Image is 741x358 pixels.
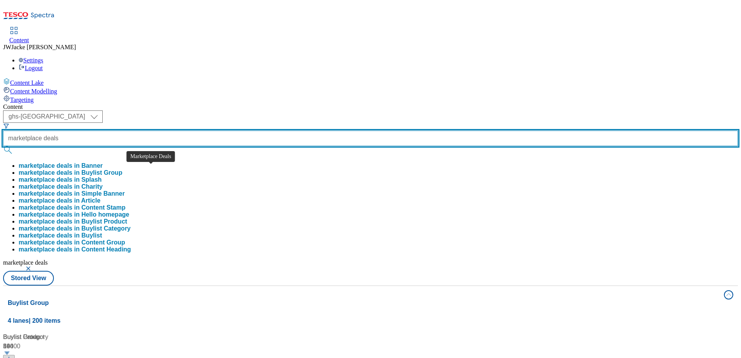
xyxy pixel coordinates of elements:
[3,259,48,266] span: marketplace deals
[9,37,29,43] span: Content
[19,218,127,225] button: marketplace deals in Buylist Product
[3,95,738,103] a: Targeting
[9,28,29,44] a: Content
[3,342,279,351] div: 10000
[19,169,122,176] div: marketplace deals in
[8,298,719,308] h4: Buylist Group
[3,44,11,50] span: JW
[19,239,125,246] button: marketplace deals in Content Group
[19,183,103,190] button: marketplace deals in Charity
[3,131,738,146] input: Search
[10,96,34,103] span: Targeting
[81,239,125,246] span: Content Group
[19,232,102,239] button: marketplace deals in Buylist
[10,88,57,95] span: Content Modelling
[3,103,738,110] div: Content
[3,271,54,286] button: Stored View
[19,204,126,211] button: marketplace deals in Content Stamp
[3,332,100,342] div: Buylist Category
[19,162,103,169] button: marketplace deals in Banner
[19,211,129,218] button: marketplace deals in Hello homepage
[3,86,738,95] a: Content Modelling
[19,190,125,197] button: marketplace deals in Simple Banner
[19,225,131,232] button: marketplace deals in Buylist Category
[8,317,60,324] span: 4 lanes | 200 items
[19,57,43,64] a: Settings
[3,332,279,342] div: Buylist Product
[19,239,125,246] div: marketplace deals in
[19,204,126,211] div: marketplace deals in
[10,79,44,86] span: Content Lake
[19,65,43,71] a: Logout
[81,204,126,211] span: Content Stamp
[19,176,102,183] button: marketplace deals in Splash
[3,342,100,351] div: 844
[81,169,122,176] span: Buylist Group
[19,197,100,204] button: marketplace deals in Article
[3,286,738,329] button: Buylist Group4 lanes| 200 items
[3,123,9,129] svg: Search Filters
[19,246,131,253] button: marketplace deals in Content Heading
[19,169,122,176] button: marketplace deals in Buylist Group
[11,44,76,50] span: Jacke [PERSON_NAME]
[3,78,738,86] a: Content Lake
